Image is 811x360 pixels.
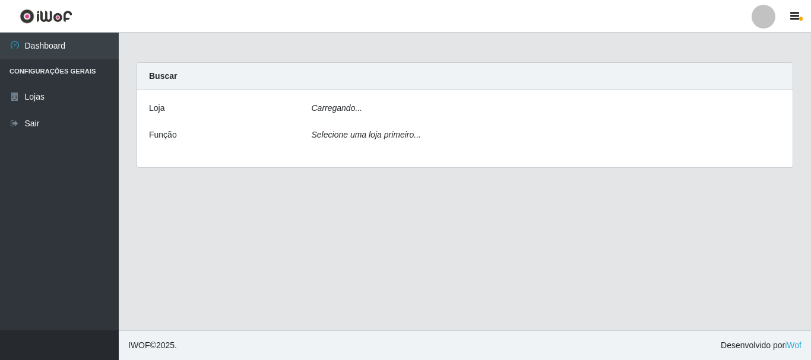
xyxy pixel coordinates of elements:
[312,103,363,113] i: Carregando...
[128,340,150,350] span: IWOF
[785,340,802,350] a: iWof
[149,71,177,81] strong: Buscar
[20,9,72,24] img: CoreUI Logo
[312,130,421,139] i: Selecione uma loja primeiro...
[149,102,164,114] label: Loja
[149,129,177,141] label: Função
[128,339,177,352] span: © 2025 .
[721,339,802,352] span: Desenvolvido por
